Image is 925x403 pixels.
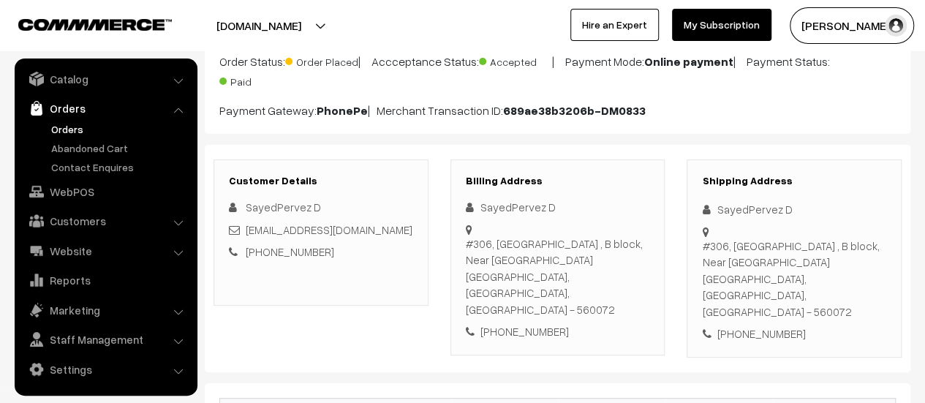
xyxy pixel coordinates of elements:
[48,121,192,137] a: Orders
[466,199,650,216] div: SayedPervez D
[18,356,192,383] a: Settings
[702,325,886,342] div: [PHONE_NUMBER]
[48,140,192,156] a: Abandoned Cart
[18,178,192,205] a: WebPOS
[466,236,650,318] div: #306, [GEOGRAPHIC_DATA] , B block, Near [GEOGRAPHIC_DATA] [GEOGRAPHIC_DATA], [GEOGRAPHIC_DATA], [...
[18,326,192,353] a: Staff Management
[466,175,650,187] h3: Billing Address
[285,50,358,69] span: Order Placed
[18,95,192,121] a: Orders
[885,15,907,37] img: user
[18,267,192,293] a: Reports
[165,7,352,44] button: [DOMAIN_NAME]
[229,175,413,187] h3: Customer Details
[790,7,914,44] button: [PERSON_NAME]
[48,159,192,175] a: Contact Enquires
[246,245,334,258] a: [PHONE_NUMBER]
[702,238,886,320] div: #306, [GEOGRAPHIC_DATA] , B block, Near [GEOGRAPHIC_DATA] [GEOGRAPHIC_DATA], [GEOGRAPHIC_DATA], [...
[570,9,659,41] a: Hire an Expert
[18,15,146,32] a: COMMMERCE
[18,19,172,30] img: COMMMERCE
[503,103,646,118] b: 689ae38b3206b-DM0833
[317,103,368,118] b: PhonePe
[246,223,412,236] a: [EMAIL_ADDRESS][DOMAIN_NAME]
[18,297,192,323] a: Marketing
[219,102,896,119] p: Payment Gateway: | Merchant Transaction ID:
[702,175,886,187] h3: Shipping Address
[246,200,321,214] span: SayedPervez D
[702,201,886,218] div: SayedPervez D
[479,50,552,69] span: Accepted
[18,208,192,234] a: Customers
[672,9,771,41] a: My Subscription
[18,238,192,264] a: Website
[644,54,733,69] b: Online payment
[219,70,292,89] span: Paid
[466,323,650,340] div: [PHONE_NUMBER]
[219,50,896,90] p: Order Status: | Accceptance Status: | Payment Mode: | Payment Status:
[18,66,192,92] a: Catalog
